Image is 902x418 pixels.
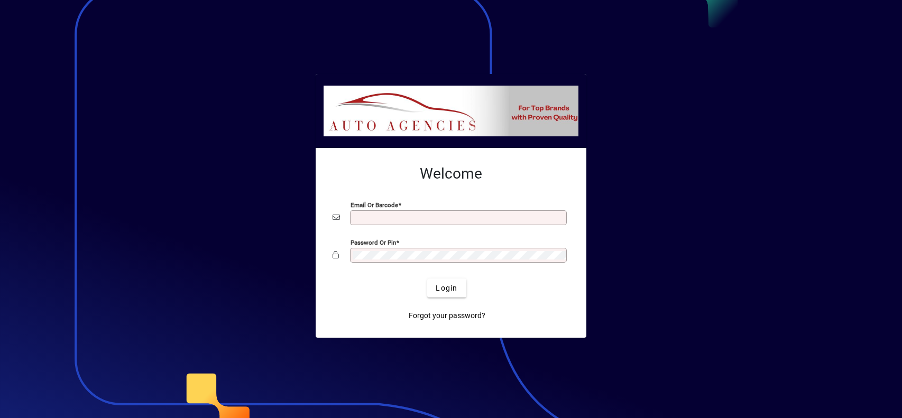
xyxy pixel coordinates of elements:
mat-label: Email or Barcode [351,201,398,209]
mat-label: Password or Pin [351,239,396,246]
span: Login [436,283,457,294]
h2: Welcome [333,165,569,183]
button: Login [427,278,466,298]
a: Forgot your password? [404,306,490,325]
span: Forgot your password? [409,310,485,321]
